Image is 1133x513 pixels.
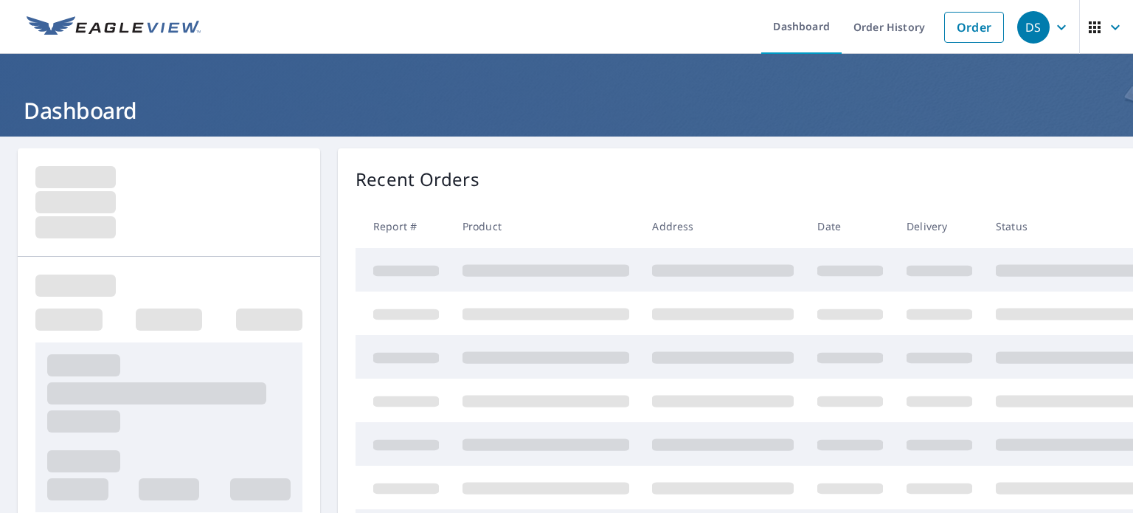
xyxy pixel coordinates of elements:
[356,166,479,193] p: Recent Orders
[895,204,984,248] th: Delivery
[18,95,1115,125] h1: Dashboard
[640,204,805,248] th: Address
[1017,11,1050,44] div: DS
[451,204,641,248] th: Product
[944,12,1004,43] a: Order
[27,16,201,38] img: EV Logo
[356,204,451,248] th: Report #
[805,204,895,248] th: Date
